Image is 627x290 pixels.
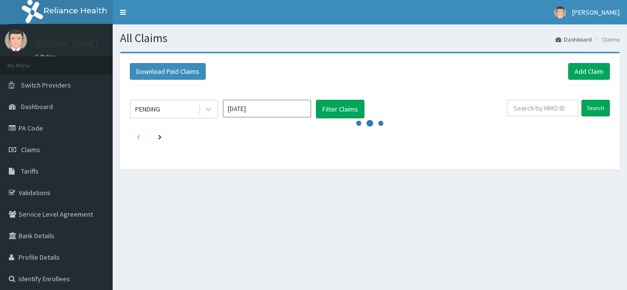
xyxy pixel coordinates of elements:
li: Claims [593,35,620,44]
span: Switch Providers [21,81,71,89]
h1: All Claims [120,32,620,45]
input: Search [581,100,610,116]
img: User Image [5,29,27,51]
span: Tariffs [21,167,39,176]
div: PENDING [135,104,160,114]
a: Dashboard [555,35,592,44]
input: Search by HMO ID [507,100,578,116]
span: Dashboard [21,102,53,111]
a: Next page [158,132,162,141]
a: Add Claim [568,63,610,80]
a: Previous page [136,132,141,141]
span: Claims [21,145,40,154]
button: Filter Claims [316,100,364,118]
p: [PERSON_NAME] [34,40,98,48]
a: Online [34,53,58,60]
svg: audio-loading [355,109,385,138]
button: Download Paid Claims [130,63,206,80]
span: [PERSON_NAME] [572,8,620,17]
input: Select Month and Year [223,100,311,117]
img: User Image [554,6,566,19]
